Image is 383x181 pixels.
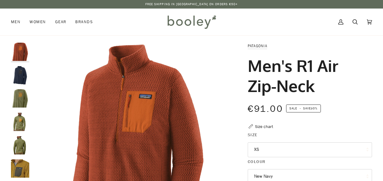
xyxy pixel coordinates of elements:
[248,158,266,165] span: Colour
[30,19,46,25] span: Women
[165,13,218,31] img: Booley
[11,159,29,178] img: Patagonia Men's R1 Air Zip-Neck - Booley Galway
[248,132,258,138] span: Size
[11,89,29,108] img: Patagonia Men's R1 Air Zip-Neck Buckhorn Green - Booley Galway
[248,142,372,157] button: XS
[255,123,273,130] div: Size chart
[71,9,98,35] a: Brands
[11,43,29,61] img: Patagonia Men's R1 Air Zip-Neck Burnished Red - Booley Galway
[286,105,321,112] span: Save
[25,9,50,35] a: Women
[11,9,25,35] a: Men
[248,55,367,96] h1: Men's R1 Air Zip-Neck
[311,106,317,111] span: 30%
[51,9,71,35] a: Gear
[248,103,283,115] span: €91.00
[11,66,29,84] img: Patagonia Men's R1 Air Zip-Neck New Navy - Booley Galway
[11,113,29,131] img: Patagonia Men's R1 Air Zip-Neck - Booley Galway
[11,19,20,25] span: Men
[248,43,267,48] a: Patagonia
[145,2,238,7] p: Free Shipping in [GEOGRAPHIC_DATA] on Orders €50+
[75,19,93,25] span: Brands
[11,136,29,154] img: Patagonia Men's R1 Air Zip-Neck - Booley Galway
[298,106,303,111] em: •
[289,106,297,111] span: Sale
[55,19,66,25] span: Gear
